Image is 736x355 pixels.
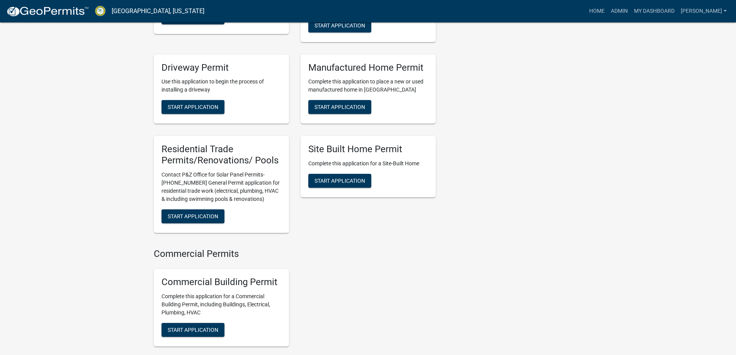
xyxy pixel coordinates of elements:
span: Start Application [314,104,365,110]
p: Contact P&Z Office for Solar Panel Permits- [PHONE_NUMBER] General Permit application for residen... [161,171,281,203]
p: Complete this application for a Site-Built Home [308,160,428,168]
a: My Dashboard [631,4,678,19]
a: [GEOGRAPHIC_DATA], [US_STATE] [112,5,204,18]
h4: Commercial Permits [154,248,436,260]
h5: Residential Trade Permits/Renovations/ Pools [161,144,281,166]
p: Complete this application for a Commercial Building Permit, including Buildings, Electrical, Plum... [161,292,281,317]
button: Start Application [161,100,224,114]
p: Complete this application to place a new or used manufactured home in [GEOGRAPHIC_DATA] [308,78,428,94]
button: Start Application [161,323,224,337]
button: Start Application [161,209,224,223]
img: Crawford County, Georgia [95,6,105,16]
h5: Driveway Permit [161,62,281,73]
button: Start Application [308,100,371,114]
button: Start Application [308,174,371,188]
span: Start Application [168,104,218,110]
a: [PERSON_NAME] [678,4,730,19]
h5: Manufactured Home Permit [308,62,428,73]
a: Admin [608,4,631,19]
span: Start Application [314,178,365,184]
h5: Site Built Home Permit [308,144,428,155]
a: Home [586,4,608,19]
p: Use this application to begin the process of installing a driveway [161,78,281,94]
span: Start Application [314,22,365,28]
button: Start Application [308,19,371,32]
span: Start Application [168,213,218,219]
span: Start Application [168,326,218,333]
button: Start Application [161,10,224,24]
h5: Commercial Building Permit [161,277,281,288]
